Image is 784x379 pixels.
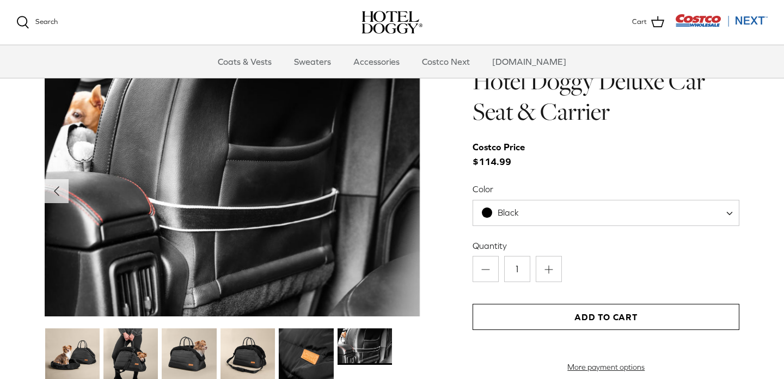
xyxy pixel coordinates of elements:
[284,45,341,78] a: Sweaters
[632,16,647,28] span: Cart
[498,207,519,217] span: Black
[675,21,768,29] a: Visit Costco Next
[473,183,739,195] label: Color
[208,45,281,78] a: Coats & Vests
[473,66,739,127] h1: Hotel Doggy Deluxe Car Seat & Carrier
[473,200,739,226] span: Black
[473,304,739,330] button: Add to Cart
[473,207,541,218] span: Black
[473,363,739,372] a: More payment options
[504,256,530,282] input: Quantity
[344,45,409,78] a: Accessories
[675,14,768,27] img: Costco Next
[473,140,536,169] span: $114.99
[362,11,422,34] img: hoteldoggycom
[45,179,69,203] button: Previous
[16,16,58,29] a: Search
[412,45,480,78] a: Costco Next
[482,45,576,78] a: [DOMAIN_NAME]
[632,15,664,29] a: Cart
[473,140,525,155] div: Costco Price
[362,11,422,34] a: hoteldoggy.com hoteldoggycom
[473,240,739,252] label: Quantity
[35,17,58,26] span: Search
